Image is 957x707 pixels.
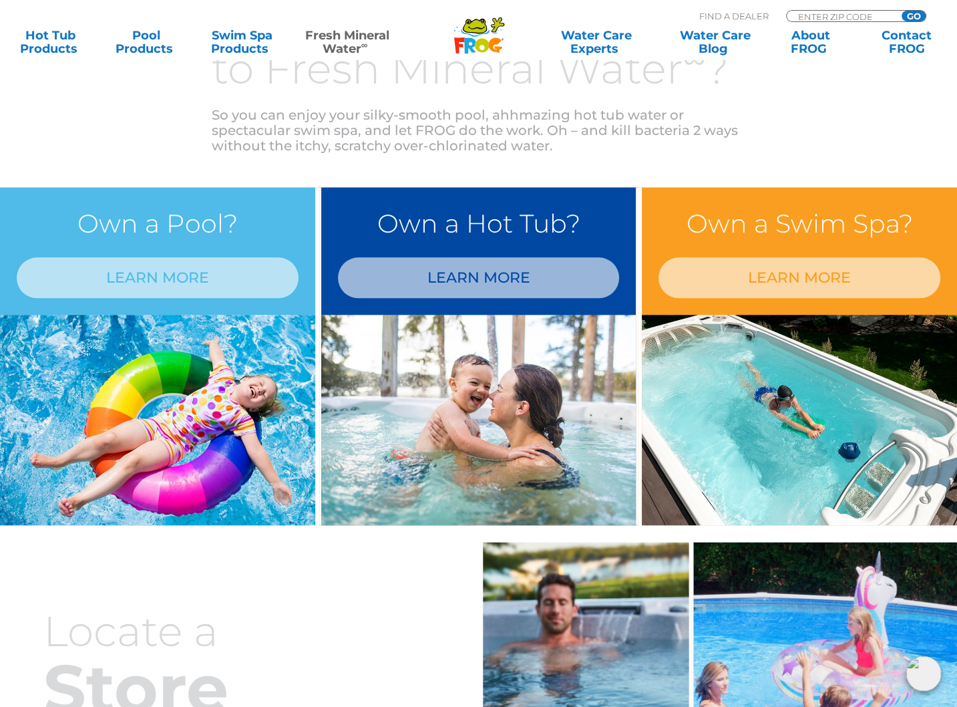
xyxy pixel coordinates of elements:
a: Swim SpaProducts [205,29,279,55]
p: So you can enjoy your silky-smooth pool, ahhmazing hot tub water or spectacular swim spa, and let... [212,108,746,154]
a: Fresh MineralWater∞ [301,29,393,55]
a: Hot TubProducts [13,29,87,55]
a: AboutFROG [773,29,847,55]
a: LEARN MORE [17,257,299,298]
a: ContactFROG [870,29,944,55]
h3: Own a Swim Spa? [658,204,940,244]
h3: Own a Pool? [17,204,299,244]
h3: Locate a [17,609,441,654]
a: LEARN MORE [658,257,940,298]
input: GO [902,11,926,21]
a: LEARN MORE [338,257,620,298]
img: openIcon [906,656,941,691]
p: Find A Dealer [699,10,769,22]
a: Water CareBlog [678,29,752,55]
img: min-water-image-3 [642,315,957,525]
a: Water CareExperts [536,29,656,55]
sup: ∞ [683,37,706,76]
h3: to Fresh Mineral Water ? [212,46,746,91]
h3: Own a Hot Tub? [338,204,620,244]
img: min-water-img-right [321,315,636,525]
sup: ∞ [361,39,368,50]
input: Zip Code Form [797,11,887,22]
a: PoolProducts [109,29,183,55]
